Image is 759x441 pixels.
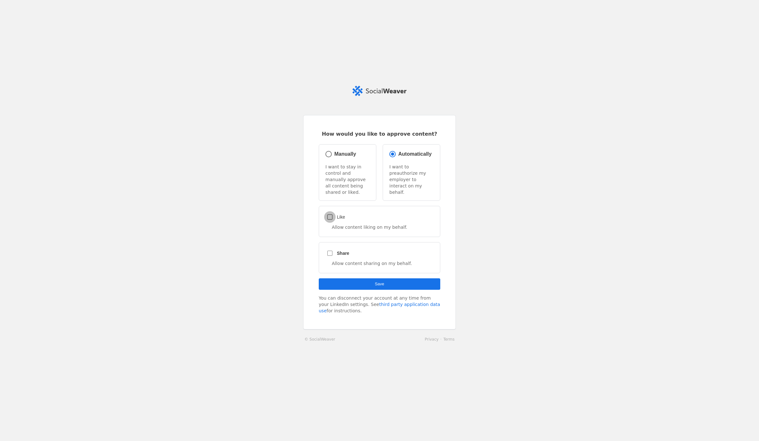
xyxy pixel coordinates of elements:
[319,302,440,313] a: third party application data use
[375,282,384,286] span: Save
[324,164,371,195] p: I want to stay in control and manually approve all content being shared or liked.
[337,214,345,220] span: Like
[388,164,435,195] p: I want to preauthorize my employer to interact on my behalf.
[322,131,437,138] span: How would you like to approve content?
[425,337,438,342] a: Privacy
[337,251,349,256] span: Share
[304,336,335,343] a: © SocialWeaver
[319,295,440,314] div: You can disconnect your account at any time from your LinkedIn settings. See for instructions.
[319,278,440,290] button: Save
[332,224,435,230] p: Allow content liking on my behalf.
[439,336,443,343] li: ·
[334,151,356,157] span: Manually
[332,260,435,267] p: Allow content sharing on my behalf.
[398,151,432,157] span: Automatically
[319,144,440,201] mat-radio-group: Select an option
[443,337,455,342] a: Terms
